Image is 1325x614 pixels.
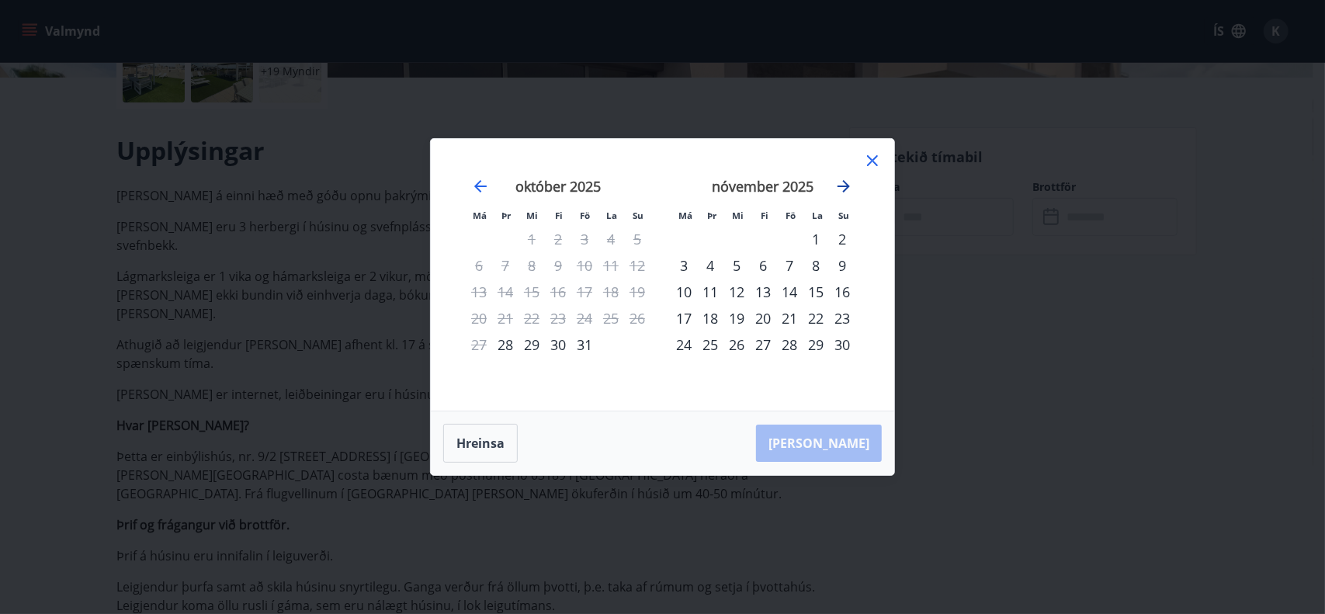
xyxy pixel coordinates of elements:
[449,158,876,392] div: Calendar
[713,177,814,196] strong: nóvember 2025
[633,210,643,221] small: Su
[697,252,723,279] td: Choose þriðjudagur, 4. nóvember 2025 as your check-in date. It’s available.
[723,305,750,331] td: Choose miðvikudagur, 19. nóvember 2025 as your check-in date. It’s available.
[492,279,519,305] td: Not available. þriðjudagur, 14. október 2025
[527,210,539,221] small: Mi
[803,252,829,279] div: 8
[624,226,650,252] td: Not available. sunnudagur, 5. október 2025
[834,177,853,196] div: Move forward to switch to the next month.
[829,305,855,331] td: Choose sunnudagur, 23. nóvember 2025 as your check-in date. It’s available.
[671,252,697,279] td: Choose mánudagur, 3. nóvember 2025 as your check-in date. It’s available.
[829,331,855,358] div: 30
[803,226,829,252] div: 1
[571,252,598,279] td: Not available. föstudagur, 10. október 2025
[671,252,697,279] div: 3
[545,252,571,279] td: Not available. fimmtudagur, 9. október 2025
[571,305,598,331] td: Not available. föstudagur, 24. október 2025
[519,331,545,358] div: 29
[776,331,803,358] td: Choose föstudagur, 28. nóvember 2025 as your check-in date. It’s available.
[803,252,829,279] td: Choose laugardagur, 8. nóvember 2025 as your check-in date. It’s available.
[671,305,697,331] div: 17
[571,331,598,358] td: Choose föstudagur, 31. október 2025 as your check-in date. It’s available.
[803,279,829,305] td: Choose laugardagur, 15. nóvember 2025 as your check-in date. It’s available.
[492,331,519,358] td: Choose þriðjudagur, 28. október 2025 as your check-in date. It’s available.
[571,226,598,252] td: Not available. föstudagur, 3. október 2025
[545,331,571,358] td: Choose fimmtudagur, 30. október 2025 as your check-in date. It’s available.
[829,252,855,279] div: 9
[803,331,829,358] div: 29
[761,210,768,221] small: Fi
[697,279,723,305] td: Choose þriðjudagur, 11. nóvember 2025 as your check-in date. It’s available.
[545,305,571,331] td: Not available. fimmtudagur, 23. október 2025
[750,252,776,279] div: 6
[829,305,855,331] div: 23
[624,279,650,305] td: Not available. sunnudagur, 19. október 2025
[776,279,803,305] div: 14
[545,331,571,358] div: 30
[571,331,598,358] div: 31
[515,177,601,196] strong: október 2025
[733,210,744,221] small: Mi
[803,279,829,305] div: 15
[697,305,723,331] div: 18
[466,252,492,279] td: Not available. mánudagur, 6. október 2025
[598,279,624,305] td: Not available. laugardagur, 18. október 2025
[519,279,545,305] td: Not available. miðvikudagur, 15. október 2025
[606,210,617,221] small: La
[466,331,492,358] td: Not available. mánudagur, 27. október 2025
[776,331,803,358] div: 28
[776,252,803,279] div: 7
[803,331,829,358] td: Choose laugardagur, 29. nóvember 2025 as your check-in date. It’s available.
[519,331,545,358] td: Choose miðvikudagur, 29. október 2025 as your check-in date. It’s available.
[671,279,697,305] td: Choose mánudagur, 10. nóvember 2025 as your check-in date. It’s available.
[598,226,624,252] td: Not available. laugardagur, 4. október 2025
[466,305,492,331] td: Not available. mánudagur, 20. október 2025
[671,331,697,358] div: 24
[624,252,650,279] td: Not available. sunnudagur, 12. október 2025
[501,210,511,221] small: Þr
[723,305,750,331] div: 19
[776,279,803,305] td: Choose föstudagur, 14. nóvember 2025 as your check-in date. It’s available.
[443,424,518,463] button: Hreinsa
[776,305,803,331] td: Choose föstudagur, 21. nóvember 2025 as your check-in date. It’s available.
[671,331,697,358] td: Choose mánudagur, 24. nóvember 2025 as your check-in date. It’s available.
[838,210,849,221] small: Su
[803,305,829,331] td: Choose laugardagur, 22. nóvember 2025 as your check-in date. It’s available.
[829,279,855,305] div: 16
[803,305,829,331] div: 22
[803,226,829,252] td: Choose laugardagur, 1. nóvember 2025 as your check-in date. It’s available.
[466,279,492,305] td: Not available. mánudagur, 13. október 2025
[519,252,545,279] td: Not available. miðvikudagur, 8. október 2025
[829,252,855,279] td: Choose sunnudagur, 9. nóvember 2025 as your check-in date. It’s available.
[697,331,723,358] div: 25
[786,210,796,221] small: Fö
[723,331,750,358] td: Choose miðvikudagur, 26. nóvember 2025 as your check-in date. It’s available.
[492,252,519,279] td: Not available. þriðjudagur, 7. október 2025
[697,279,723,305] div: 11
[829,226,855,252] div: 2
[723,279,750,305] div: 12
[707,210,716,221] small: Þr
[723,331,750,358] div: 26
[697,331,723,358] td: Choose þriðjudagur, 25. nóvember 2025 as your check-in date. It’s available.
[723,252,750,279] td: Choose miðvikudagur, 5. nóvember 2025 as your check-in date. It’s available.
[492,331,519,358] div: Aðeins innritun í boði
[571,279,598,305] td: Not available. föstudagur, 17. október 2025
[723,279,750,305] td: Choose miðvikudagur, 12. nóvember 2025 as your check-in date. It’s available.
[812,210,823,221] small: La
[697,252,723,279] div: 4
[829,226,855,252] td: Choose sunnudagur, 2. nóvember 2025 as your check-in date. It’s available.
[545,226,571,252] td: Not available. fimmtudagur, 2. október 2025
[671,279,697,305] div: 10
[671,305,697,331] td: Choose mánudagur, 17. nóvember 2025 as your check-in date. It’s available.
[697,305,723,331] td: Choose þriðjudagur, 18. nóvember 2025 as your check-in date. It’s available.
[624,305,650,331] td: Not available. sunnudagur, 26. október 2025
[723,252,750,279] div: 5
[492,305,519,331] td: Not available. þriðjudagur, 21. október 2025
[555,210,563,221] small: Fi
[519,305,545,331] td: Not available. miðvikudagur, 22. október 2025
[473,210,487,221] small: Má
[776,252,803,279] td: Choose föstudagur, 7. nóvember 2025 as your check-in date. It’s available.
[750,279,776,305] td: Choose fimmtudagur, 13. nóvember 2025 as your check-in date. It’s available.
[545,279,571,305] td: Not available. fimmtudagur, 16. október 2025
